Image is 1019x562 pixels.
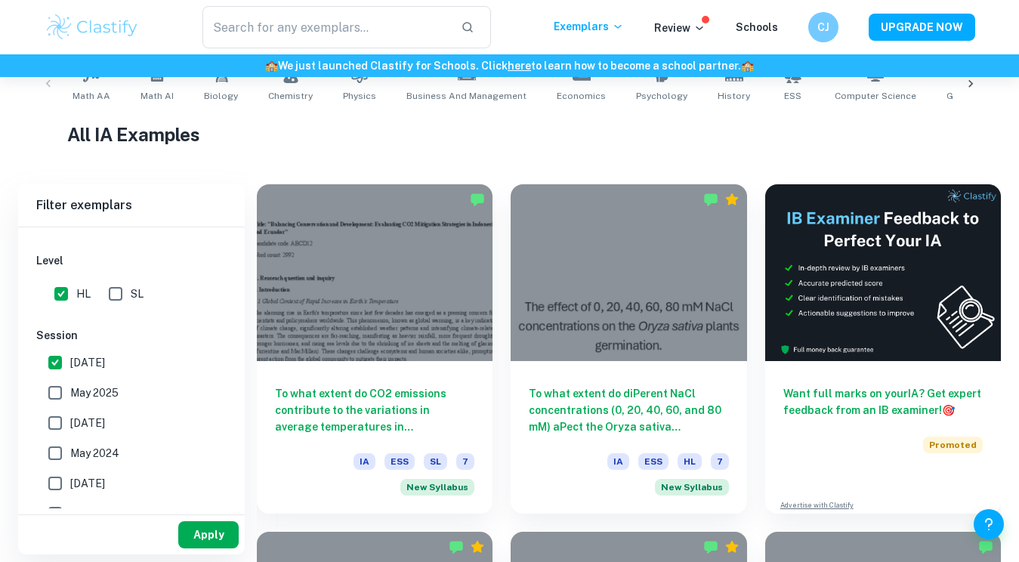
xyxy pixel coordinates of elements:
[70,445,119,462] span: May 2024
[257,184,493,514] a: To what extent do CO2 emissions contribute to the variations in average temperatures in [GEOGRAPH...
[18,184,245,227] h6: Filter exemplars
[508,60,531,72] a: here
[703,192,718,207] img: Marked
[678,453,702,470] span: HL
[808,12,838,42] button: CJ
[765,184,1001,514] a: Want full marks on yourIA? Get expert feedback from an IB examiner!PromotedAdvertise with Clastify
[202,6,449,48] input: Search for any exemplars...
[204,89,238,103] span: Biology
[835,89,916,103] span: Computer Science
[814,19,832,36] h6: CJ
[36,327,227,344] h6: Session
[554,18,624,35] p: Exemplars
[711,453,729,470] span: 7
[724,539,740,554] div: Premium
[724,192,740,207] div: Premium
[67,121,952,148] h1: All IA Examples
[70,475,105,492] span: [DATE]
[449,539,464,554] img: Marked
[942,404,955,416] span: 🎯
[45,12,140,42] img: Clastify logo
[76,286,91,302] span: HL
[470,192,485,207] img: Marked
[780,500,854,511] a: Advertise with Clastify
[923,437,983,453] span: Promoted
[70,384,119,401] span: May 2025
[265,60,278,72] span: 🏫
[783,385,983,418] h6: Want full marks on your IA ? Get expert feedback from an IB examiner!
[511,184,746,514] a: To what extent do diPerent NaCl concentrations (0, 20, 40, 60, and 80 mM) aPect the Oryza sativa ...
[343,89,376,103] span: Physics
[140,89,174,103] span: Math AI
[765,184,1001,361] img: Thumbnail
[470,539,485,554] div: Premium
[70,415,105,431] span: [DATE]
[784,89,801,103] span: ESS
[70,505,119,522] span: May 2023
[718,89,750,103] span: History
[384,453,415,470] span: ESS
[131,286,144,302] span: SL
[456,453,474,470] span: 7
[636,89,687,103] span: Psychology
[406,89,526,103] span: Business and Management
[178,521,239,548] button: Apply
[703,539,718,554] img: Marked
[638,453,669,470] span: ESS
[400,479,474,496] span: New Syllabus
[557,89,606,103] span: Economics
[736,21,778,33] a: Schools
[36,252,227,269] h6: Level
[424,453,447,470] span: SL
[655,479,729,496] span: New Syllabus
[869,14,975,41] button: UPGRADE NOW
[275,385,474,435] h6: To what extent do CO2 emissions contribute to the variations in average temperatures in [GEOGRAPH...
[741,60,754,72] span: 🏫
[529,385,728,435] h6: To what extent do diPerent NaCl concentrations (0, 20, 40, 60, and 80 mM) aPect the Oryza sativa ...
[400,479,474,496] div: Starting from the May 2026 session, the ESS IA requirements have changed. We created this exempla...
[354,453,375,470] span: IA
[70,354,105,371] span: [DATE]
[607,453,629,470] span: IA
[655,479,729,496] div: Starting from the May 2026 session, the ESS IA requirements have changed. We created this exempla...
[978,539,993,554] img: Marked
[654,20,706,36] p: Review
[946,89,996,103] span: Geography
[73,89,110,103] span: Math AA
[3,57,1016,74] h6: We just launched Clastify for Schools. Click to learn how to become a school partner.
[268,89,313,103] span: Chemistry
[974,509,1004,539] button: Help and Feedback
